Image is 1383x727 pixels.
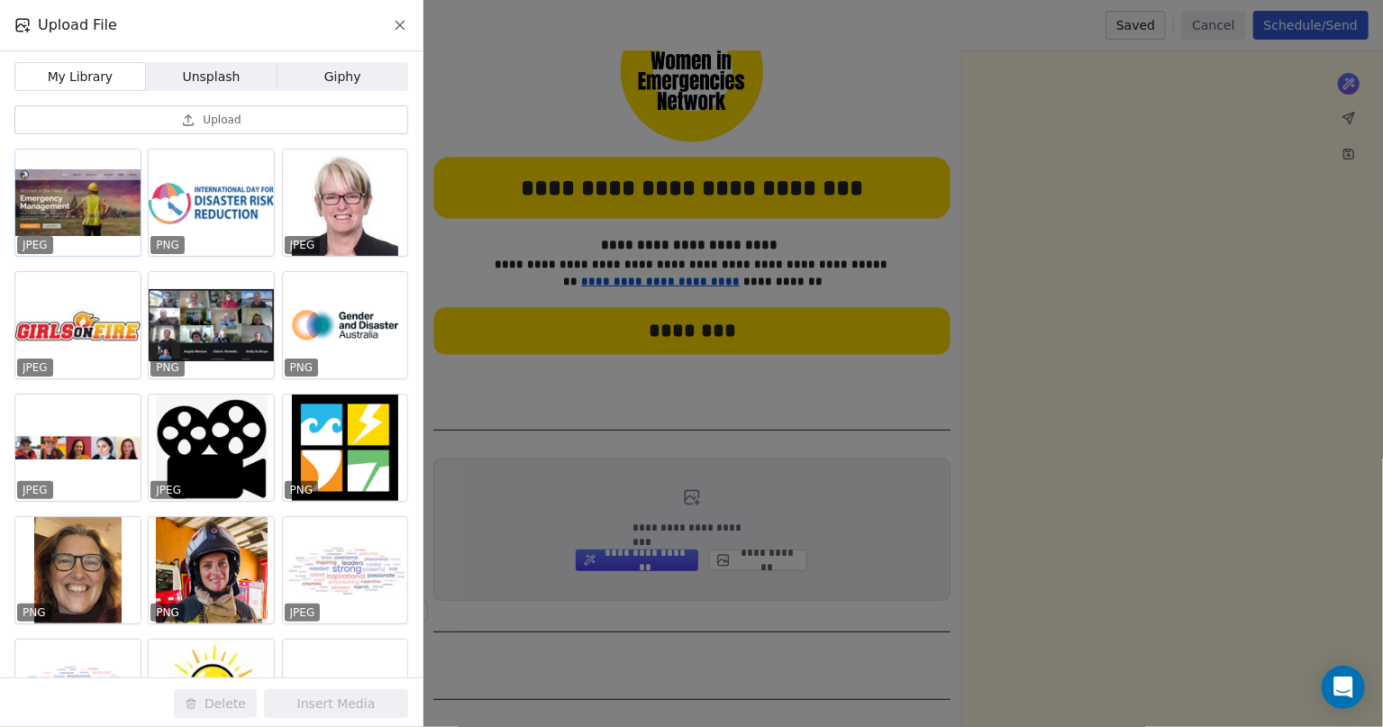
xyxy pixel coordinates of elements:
[290,483,314,497] p: PNG
[290,360,314,375] p: PNG
[183,68,241,86] span: Unsplash
[290,605,315,620] p: JPEG
[324,68,361,86] span: Giphy
[23,360,48,375] p: JPEG
[23,605,46,620] p: PNG
[290,238,315,252] p: JPEG
[14,105,408,134] button: Upload
[38,14,117,36] span: Upload File
[156,483,181,497] p: JPEG
[23,238,48,252] p: JPEG
[1322,666,1365,709] div: Open Intercom Messenger
[156,360,179,375] p: PNG
[23,483,48,497] p: JPEG
[156,605,179,620] p: PNG
[264,689,408,718] button: Insert Media
[156,238,179,252] p: PNG
[203,113,241,127] span: Upload
[174,689,257,718] button: Delete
